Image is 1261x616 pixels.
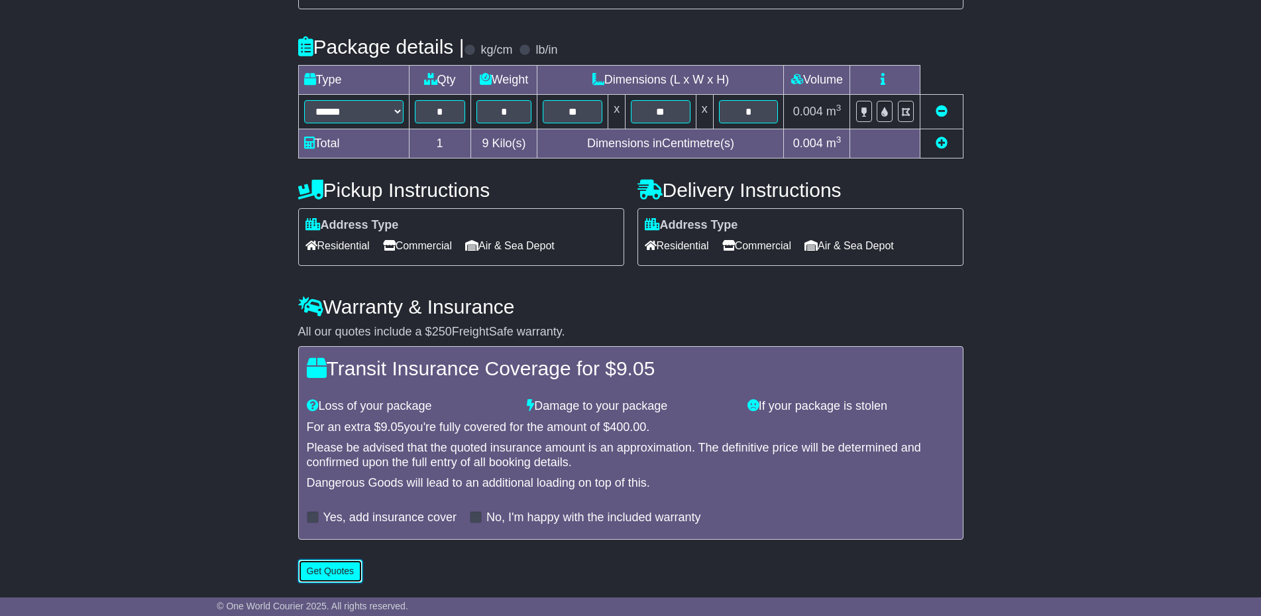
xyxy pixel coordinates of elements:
div: Dangerous Goods will lead to an additional loading on top of this. [307,476,955,491]
span: 0.004 [793,137,823,150]
td: Weight [470,65,537,94]
sup: 3 [836,103,842,113]
span: Commercial [383,235,452,256]
td: x [608,94,626,129]
span: 400.00 [610,420,646,434]
span: Residential [305,235,370,256]
h4: Package details | [298,36,465,58]
span: 9.05 [616,357,655,379]
span: Residential [645,235,709,256]
td: Total [298,129,409,158]
h4: Transit Insurance Coverage for $ [307,357,955,379]
td: 1 [409,129,470,158]
div: All our quotes include a $ FreightSafe warranty. [298,325,963,339]
div: If your package is stolen [741,399,961,414]
sup: 3 [836,135,842,145]
span: 9.05 [381,420,404,434]
span: m [826,105,842,118]
td: Dimensions in Centimetre(s) [537,129,784,158]
td: x [696,94,713,129]
span: Air & Sea Depot [465,235,555,256]
span: Commercial [722,235,791,256]
span: Air & Sea Depot [804,235,894,256]
div: Please be advised that the quoted insurance amount is an approximation. The definitive price will... [307,441,955,469]
span: 9 [482,137,488,150]
span: © One World Courier 2025. All rights reserved. [217,601,408,611]
label: No, I'm happy with the included warranty [486,511,701,525]
span: 250 [432,325,452,338]
div: Loss of your package [300,399,521,414]
button: Get Quotes [298,560,363,583]
span: m [826,137,842,150]
h4: Delivery Instructions [637,179,963,201]
div: Damage to your package [520,399,741,414]
label: Address Type [305,218,399,233]
td: Volume [784,65,850,94]
span: 0.004 [793,105,823,118]
td: Kilo(s) [470,129,537,158]
td: Dimensions (L x W x H) [537,65,784,94]
label: kg/cm [480,43,512,58]
h4: Pickup Instructions [298,179,624,201]
h4: Warranty & Insurance [298,296,963,318]
label: Address Type [645,218,738,233]
td: Type [298,65,409,94]
a: Add new item [936,137,948,150]
label: lb/in [535,43,557,58]
td: Qty [409,65,470,94]
div: For an extra $ you're fully covered for the amount of $ . [307,420,955,435]
a: Remove this item [936,105,948,118]
label: Yes, add insurance cover [323,511,457,525]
